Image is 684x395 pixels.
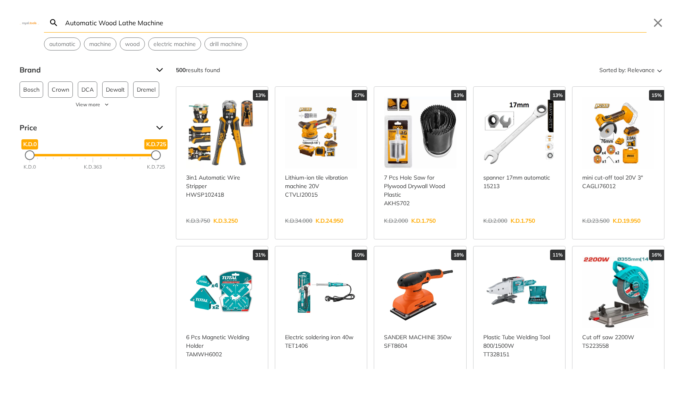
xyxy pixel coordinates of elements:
button: Bosch [20,81,43,98]
div: 18% [451,250,466,260]
span: Brand [20,64,150,77]
span: electric machine [153,40,196,48]
button: Dremel [133,81,159,98]
button: Dewalt [102,81,128,98]
span: Price [20,121,150,134]
div: Maximum Price [151,150,161,160]
button: Close [651,16,664,29]
div: 13% [550,90,565,101]
div: Suggestion: wood [120,37,145,50]
button: Crown [48,81,73,98]
div: 13% [253,90,268,101]
span: automatic [49,40,75,48]
div: 10% [352,250,367,260]
span: machine [89,40,111,48]
span: Dremel [137,82,156,97]
span: Relevance [627,64,655,77]
div: 16% [649,250,664,260]
span: Crown [52,82,69,97]
span: DCA [81,82,94,97]
div: 15% [649,90,664,101]
div: 31% [253,250,268,260]
div: Suggestion: drill machine [204,37,248,50]
strong: 500 [176,66,186,74]
span: View more [76,101,100,108]
button: Select suggestion: machine [84,38,116,50]
img: Close [20,21,39,24]
svg: Sort [655,65,664,75]
div: Suggestion: machine [84,37,116,50]
button: View more [20,101,166,108]
div: 13% [451,90,466,101]
button: Select suggestion: drill machine [205,38,247,50]
input: Search… [64,13,647,32]
button: Select suggestion: automatic [44,38,80,50]
svg: Search [49,18,59,28]
div: 27% [352,90,367,101]
div: results found [176,64,220,77]
div: Minimum Price [25,150,35,160]
span: wood [125,40,140,48]
button: Sorted by:Relevance Sort [598,64,664,77]
span: Dewalt [106,82,125,97]
div: Suggestion: automatic [44,37,81,50]
span: drill machine [210,40,242,48]
button: Select suggestion: electric machine [149,38,201,50]
div: Suggestion: electric machine [148,37,201,50]
button: DCA [78,81,97,98]
span: Bosch [23,82,39,97]
div: K.D.725 [147,163,165,171]
div: K.D.0 [24,163,36,171]
div: 11% [550,250,565,260]
button: Select suggestion: wood [120,38,145,50]
div: K.D.363 [84,163,102,171]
